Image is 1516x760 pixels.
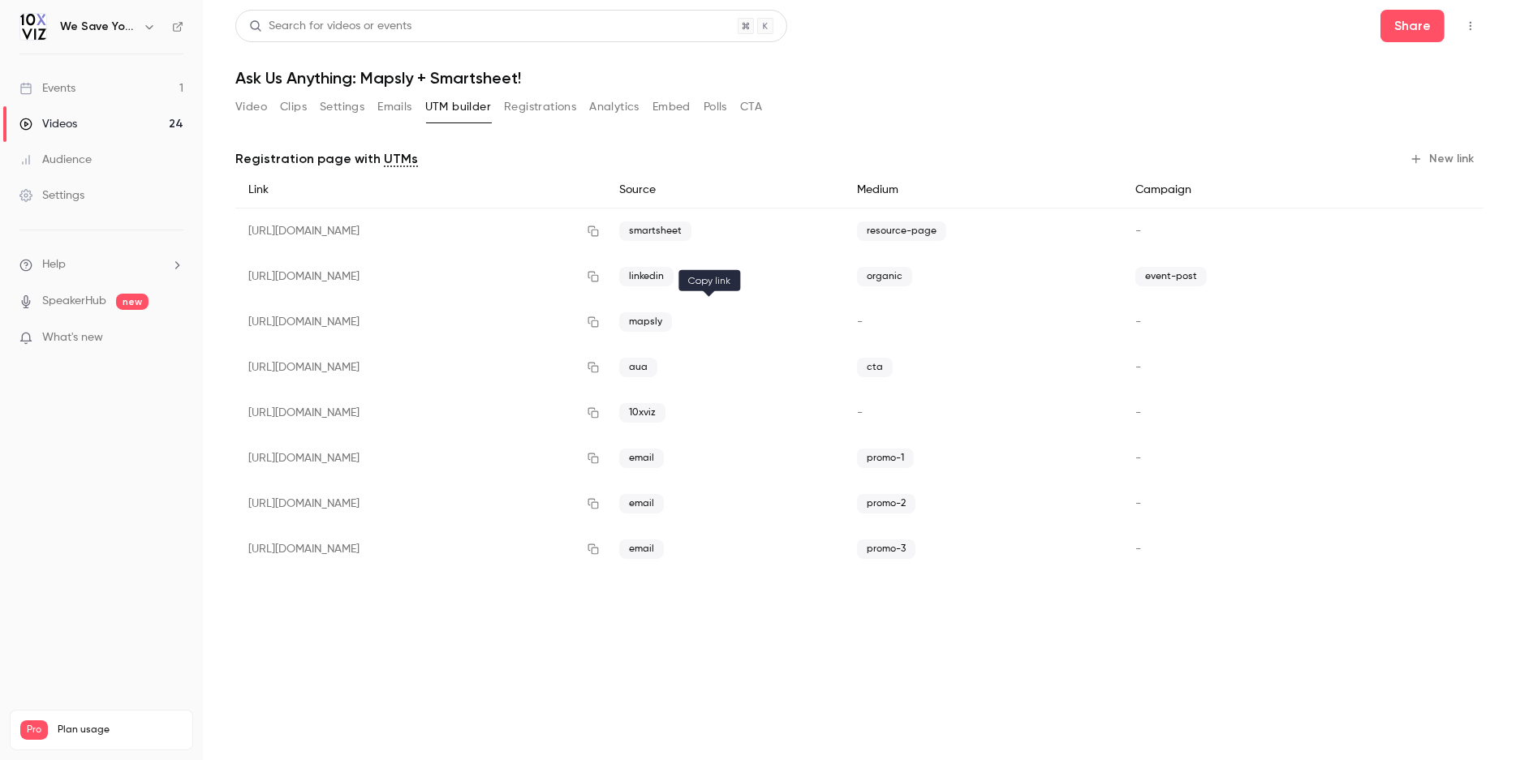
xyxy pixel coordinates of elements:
span: promo-3 [857,539,915,559]
div: Settings [19,187,84,204]
span: - [1135,362,1141,373]
h1: Ask Us Anything: Mapsly + Smartsheet! [235,68,1484,88]
div: [URL][DOMAIN_NAME] [235,390,606,436]
div: Videos [19,116,77,132]
button: Settings [320,94,364,120]
button: Share [1380,10,1445,42]
span: - [1135,543,1141,555]
div: [URL][DOMAIN_NAME] [235,345,606,390]
span: email [619,494,664,513]
div: [URL][DOMAIN_NAME] [235,526,606,572]
p: Registration page with [235,149,418,169]
span: organic [857,267,912,286]
div: [URL][DOMAIN_NAME] [235,208,606,255]
div: Medium [844,172,1122,208]
span: - [1135,225,1141,237]
div: Campaign [1122,172,1358,208]
span: - [1135,316,1141,328]
span: new [116,294,149,310]
div: Source [606,172,844,208]
span: - [1135,407,1141,419]
div: Search for videos or events [249,18,411,35]
li: help-dropdown-opener [19,256,183,273]
span: promo-2 [857,494,915,513]
iframe: Noticeable Trigger [164,331,183,346]
div: Events [19,80,75,97]
a: SpeakerHub [42,293,106,310]
span: email [619,539,664,559]
div: [URL][DOMAIN_NAME] [235,299,606,345]
div: [URL][DOMAIN_NAME] [235,254,606,299]
span: 10xviz [619,403,665,423]
span: What's new [42,329,103,346]
div: Link [235,172,606,208]
button: UTM builder [425,94,491,120]
div: [URL][DOMAIN_NAME] [235,436,606,481]
span: email [619,449,664,468]
span: resource-page [857,221,946,241]
span: - [1135,498,1141,509]
button: Emails [377,94,411,120]
span: aua [619,358,657,377]
span: - [857,316,863,328]
button: Polls [704,94,727,120]
button: CTA [740,94,762,120]
div: Audience [19,152,92,168]
span: - [1135,453,1141,464]
button: Analytics [589,94,640,120]
span: promo-1 [857,449,914,468]
span: event-post [1135,267,1207,286]
span: Help [42,256,66,273]
span: smartsheet [619,221,691,241]
span: Plan usage [58,724,183,736]
button: Video [235,94,267,120]
h6: We Save You Time! [60,19,136,35]
span: linkedin [619,267,674,286]
button: Registrations [504,94,576,120]
img: We Save You Time! [20,14,46,40]
span: mapsly [619,312,672,332]
span: cta [857,358,893,377]
div: [URL][DOMAIN_NAME] [235,481,606,526]
a: UTMs [384,149,418,169]
button: New link [1403,146,1484,172]
span: Pro [20,720,48,740]
button: Top Bar Actions [1458,13,1484,39]
span: - [857,407,863,419]
button: Embed [652,94,691,120]
button: Clips [280,94,307,120]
